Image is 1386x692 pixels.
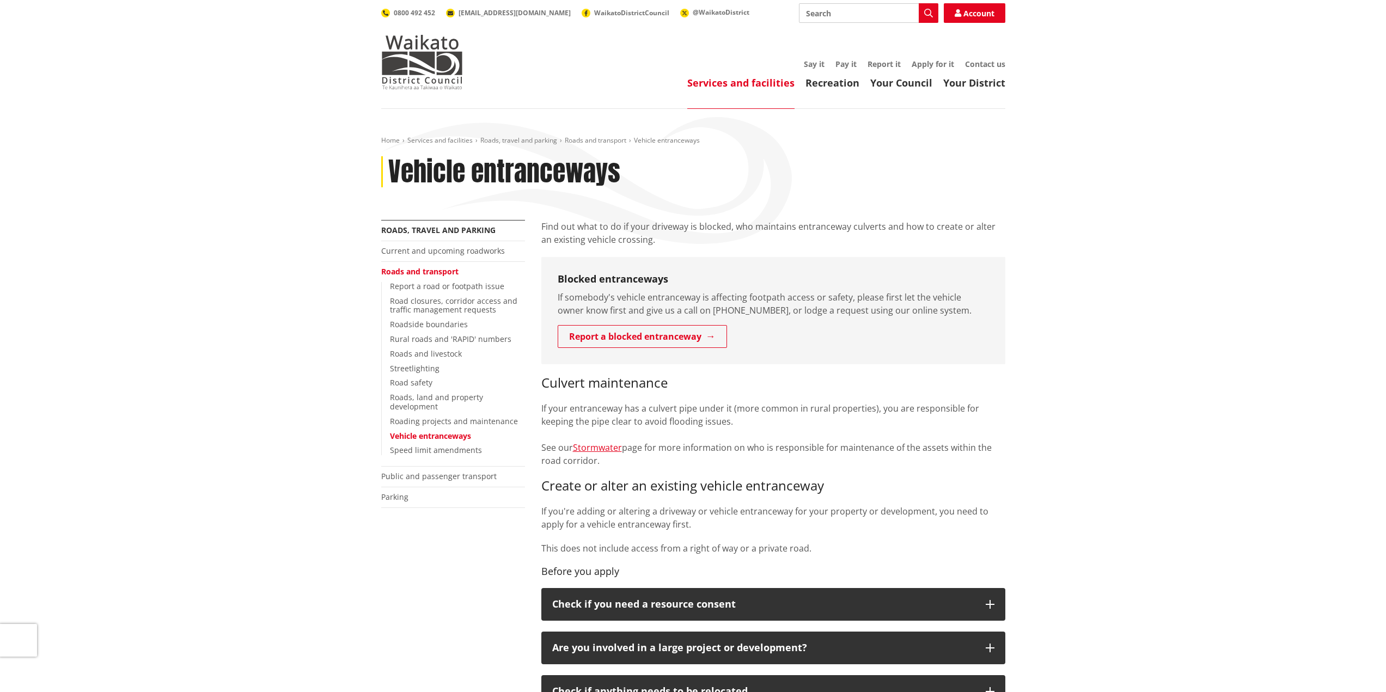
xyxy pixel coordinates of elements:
a: Roads and transport [565,136,626,145]
h3: Create or alter an existing vehicle entranceway [541,478,1005,494]
a: Report it [868,59,901,69]
h3: Culvert maintenance [541,375,1005,391]
a: Stormwater [573,442,622,454]
p: If your entranceway has a culvert pipe under it (more common in rural properties), you are respon... [541,402,1005,467]
button: Check if you need a resource consent [541,588,1005,621]
a: Parking [381,492,408,502]
a: @WaikatoDistrict [680,8,749,17]
h1: Vehicle entranceways [388,156,620,188]
a: Roading projects and maintenance [390,416,518,426]
a: Roadside boundaries [390,319,468,329]
a: Your District [943,76,1005,89]
a: Current and upcoming roadworks [381,246,505,256]
input: Search input [799,3,938,23]
a: Report a road or footpath issue [390,281,504,291]
a: Services and facilities [687,76,795,89]
h3: Blocked entranceways [558,273,989,285]
p: Check if you need a resource consent [552,599,975,610]
a: Vehicle entranceways [390,431,471,441]
a: Roads, travel and parking [480,136,557,145]
a: Recreation [805,76,859,89]
a: Pay it [835,59,857,69]
a: Roads and transport [381,266,459,277]
a: WaikatoDistrictCouncil [582,8,669,17]
p: Are you involved in a large project or development? [552,642,975,653]
a: Services and facilities [407,136,473,145]
a: Your Council [870,76,932,89]
button: Are you involved in a large project or development? [541,632,1005,664]
h4: Before you apply [541,566,1005,578]
img: Waikato District Council - Te Kaunihera aa Takiwaa o Waikato [381,35,463,89]
a: Home [381,136,400,145]
a: Road closures, corridor access and traffic management requests [390,296,517,315]
a: Say it [804,59,825,69]
a: Roads, land and property development [390,392,483,412]
span: 0800 492 452 [394,8,435,17]
p: Find out what to do if your driveway is blocked, who maintains entranceway culverts and how to cr... [541,220,1005,246]
a: Apply for it [912,59,954,69]
a: Roads and livestock [390,348,462,359]
a: Roads, travel and parking [381,225,496,235]
nav: breadcrumb [381,136,1005,145]
a: Public and passenger transport [381,471,497,481]
p: If somebody's vehicle entranceway is affecting footpath access or safety, please first let the ve... [558,291,989,317]
a: Report a blocked entranceway [558,325,727,348]
span: Vehicle entranceways [634,136,700,145]
p: If you're adding or altering a driveway or vehicle entranceway for your property or development, ... [541,505,1005,531]
a: Rural roads and 'RAPID' numbers [390,334,511,344]
a: Contact us [965,59,1005,69]
a: Speed limit amendments [390,445,482,455]
a: Streetlighting [390,363,439,373]
span: WaikatoDistrictCouncil [594,8,669,17]
a: Account [944,3,1005,23]
p: This does not include access from a right of way or a private road. [541,542,1005,555]
span: @WaikatoDistrict [693,8,749,17]
a: [EMAIL_ADDRESS][DOMAIN_NAME] [446,8,571,17]
span: [EMAIL_ADDRESS][DOMAIN_NAME] [459,8,571,17]
a: Road safety [390,377,432,388]
a: 0800 492 452 [381,8,435,17]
